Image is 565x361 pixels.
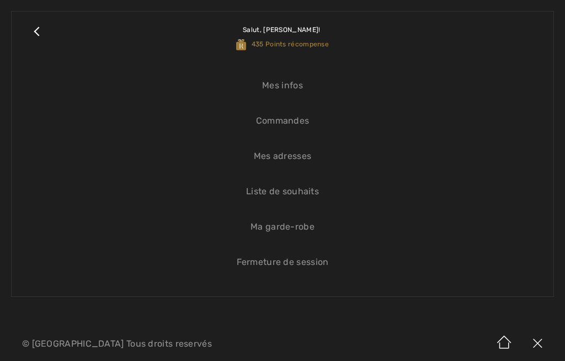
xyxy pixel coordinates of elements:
[488,327,521,361] img: Accueil
[23,109,542,133] a: Commandes
[236,40,329,48] span: 435 Points récompense
[23,250,542,274] a: Fermeture de session
[243,26,320,34] span: Salut, [PERSON_NAME]!
[23,179,542,204] a: Liste de souhaits
[23,73,542,98] a: Mes infos
[23,215,542,239] a: Ma garde-robe
[521,327,554,361] img: X
[23,144,542,168] a: Mes adresses
[22,340,332,348] p: © [GEOGRAPHIC_DATA] Tous droits reservés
